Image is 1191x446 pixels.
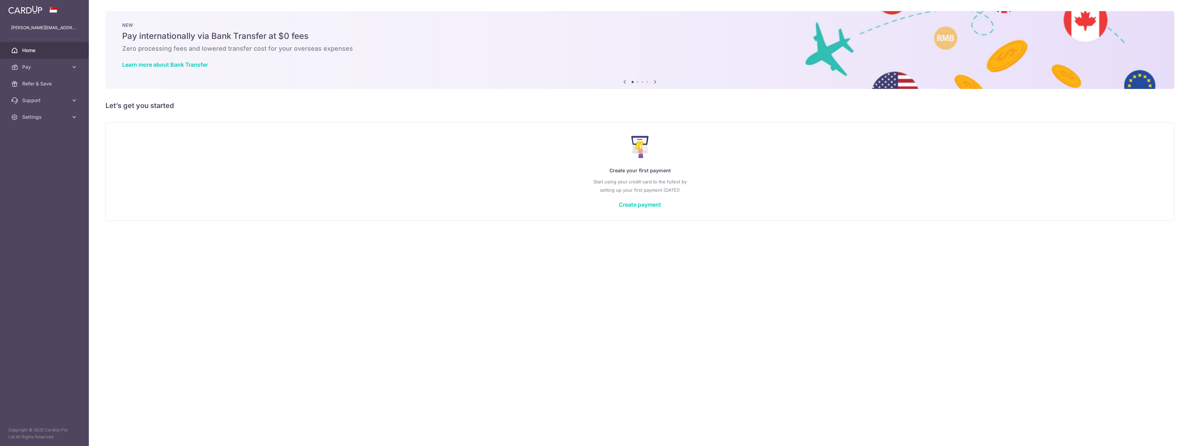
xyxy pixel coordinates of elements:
p: Create your first payment [120,166,1160,175]
img: Bank transfer banner [105,11,1174,89]
span: Home [22,47,68,54]
span: Refer & Save [22,80,68,87]
span: Pay [22,64,68,71]
h5: Pay internationally via Bank Transfer at $0 fees [122,31,1158,42]
p: [PERSON_NAME][EMAIL_ADDRESS][DOMAIN_NAME] [11,24,78,31]
img: Make Payment [631,136,649,158]
span: Support [22,97,68,104]
p: NEW [122,22,1158,28]
span: Settings [22,114,68,121]
a: Create payment [619,201,661,208]
h6: Zero processing fees and lowered transfer cost for your overseas expenses [122,44,1158,53]
p: Start using your credit card to the fullest by setting up your first payment [DATE]! [120,177,1160,194]
a: Learn more about Bank Transfer [122,61,208,68]
img: CardUp [8,6,42,14]
h5: Let’s get you started [105,100,1174,111]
